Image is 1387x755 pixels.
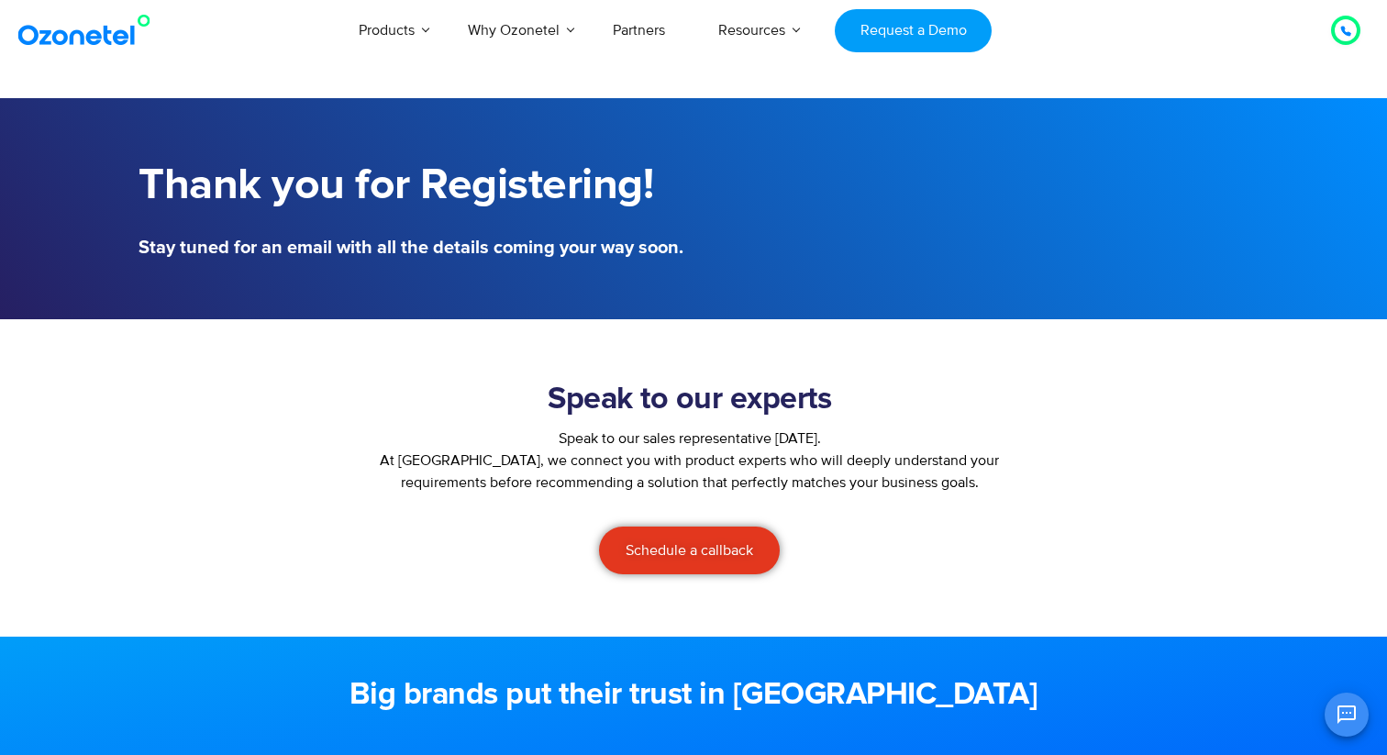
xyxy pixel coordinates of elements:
[835,9,992,52] a: Request a Demo
[139,161,684,211] h1: Thank you for Registering!
[1325,693,1369,737] button: Open chat
[599,527,780,574] a: Schedule a callback
[364,382,1015,418] h2: Speak to our experts
[139,239,684,257] h5: Stay tuned for an email with all the details coming your way soon.
[626,543,753,558] span: Schedule a callback
[139,677,1248,714] h2: Big brands put their trust in [GEOGRAPHIC_DATA]
[364,427,1015,450] div: Speak to our sales representative [DATE].
[364,450,1015,494] p: At [GEOGRAPHIC_DATA], we connect you with product experts who will deeply understand your require...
